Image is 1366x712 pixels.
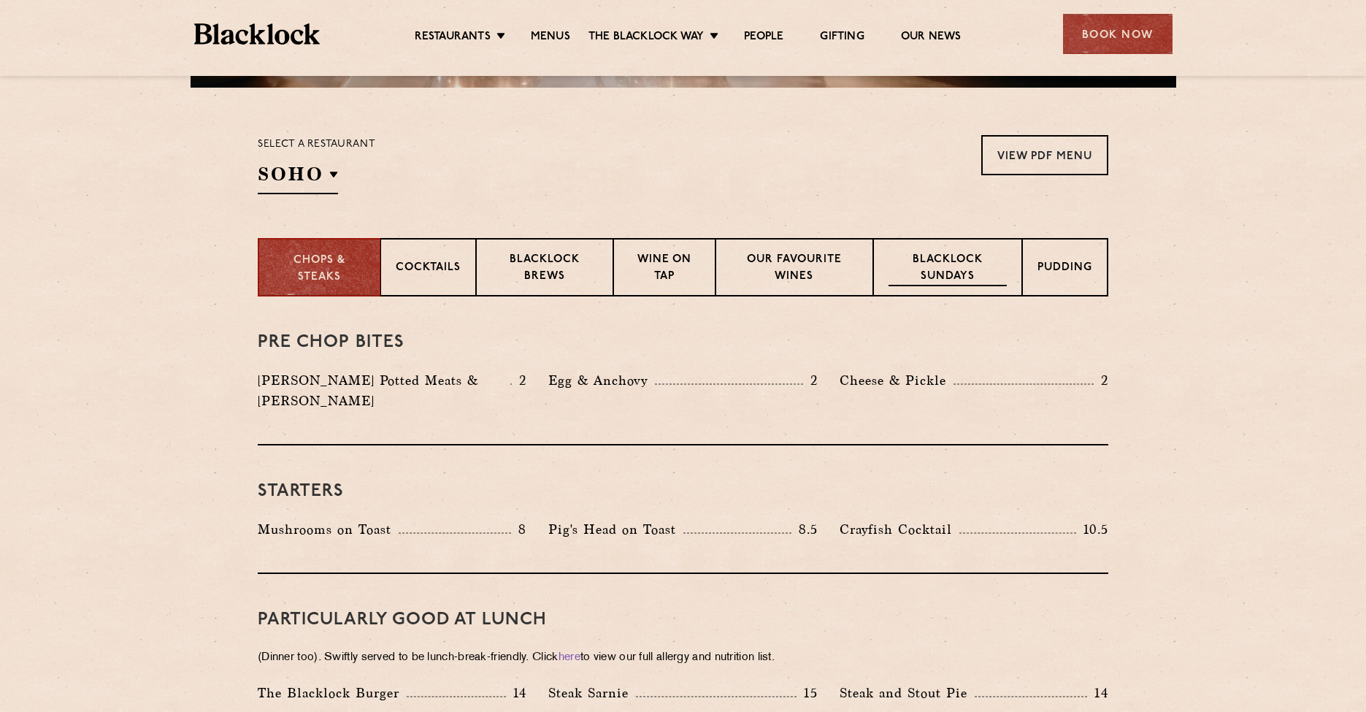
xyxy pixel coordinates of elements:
p: Wine on Tap [629,252,700,286]
h3: Starters [258,482,1108,501]
h2: SOHO [258,161,338,194]
p: 8.5 [791,520,818,539]
p: [PERSON_NAME] Potted Meats & [PERSON_NAME] [258,370,510,411]
p: Blacklock Sundays [889,252,1007,286]
div: Book Now [1063,14,1173,54]
p: 2 [512,371,526,390]
a: Our News [901,30,962,46]
p: 8 [511,520,526,539]
a: Gifting [820,30,864,46]
a: Menus [531,30,570,46]
p: Egg & Anchovy [548,370,655,391]
p: 14 [1087,684,1108,703]
p: Steak Sarnie [548,683,636,703]
p: Our favourite wines [731,252,857,286]
a: View PDF Menu [981,135,1108,175]
a: here [559,652,580,663]
p: 2 [803,371,818,390]
h3: Pre Chop Bites [258,333,1108,352]
p: Mushrooms on Toast [258,519,399,540]
p: Pudding [1037,260,1092,278]
p: 10.5 [1076,520,1108,539]
p: Blacklock Brews [491,252,598,286]
h3: PARTICULARLY GOOD AT LUNCH [258,610,1108,629]
img: BL_Textured_Logo-footer-cropped.svg [194,23,321,45]
p: 2 [1094,371,1108,390]
a: The Blacklock Way [588,30,704,46]
a: Restaurants [415,30,491,46]
p: Crayfish Cocktail [840,519,959,540]
p: Cocktails [396,260,461,278]
p: Chops & Steaks [274,253,365,286]
p: (Dinner too). Swiftly served to be lunch-break-friendly. Click to view our full allergy and nutri... [258,648,1108,668]
p: Pig's Head on Toast [548,519,683,540]
p: The Blacklock Burger [258,683,407,703]
p: 14 [506,684,527,703]
a: People [744,30,783,46]
p: Cheese & Pickle [840,370,953,391]
p: Steak and Stout Pie [840,683,975,703]
p: 15 [797,684,818,703]
p: Select a restaurant [258,135,375,154]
